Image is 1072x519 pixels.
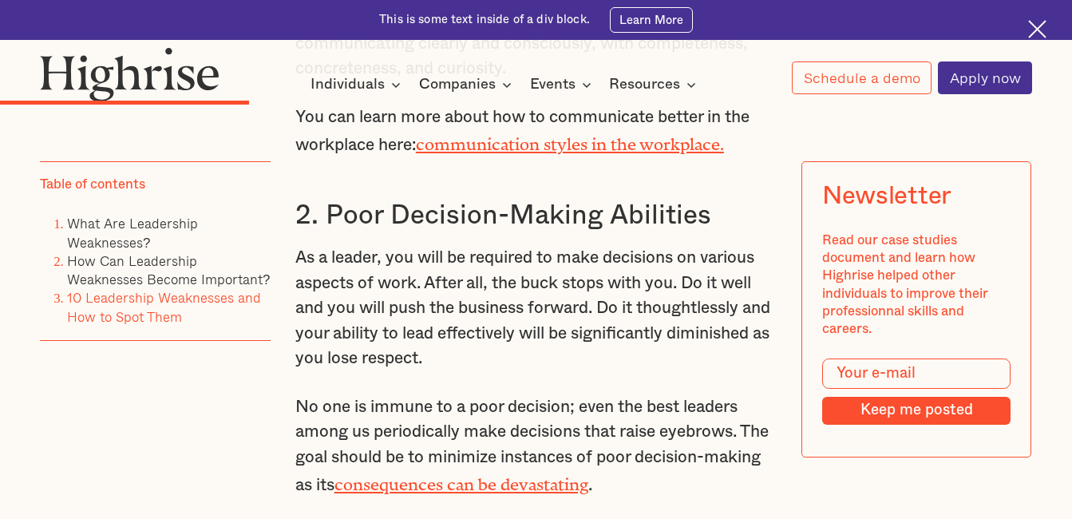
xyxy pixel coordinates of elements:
[40,175,145,192] div: Table of contents
[822,182,951,212] div: Newsletter
[311,75,385,94] div: Individuals
[822,358,1011,424] form: Modal Form
[1028,20,1046,38] img: Cross icon
[295,245,777,370] p: As a leader, you will be required to make decisions on various aspects of work. After all, the bu...
[379,12,590,28] div: This is some text inside of a div block.
[822,358,1011,388] input: Your e-mail
[938,61,1031,94] a: Apply now
[311,75,405,94] div: Individuals
[67,213,198,252] a: What Are Leadership Weaknesses?
[609,75,680,94] div: Resources
[334,475,588,485] a: consequences can be devastating
[67,250,270,288] a: How Can Leadership Weaknesses Become Important?
[530,75,596,94] div: Events
[822,397,1011,425] input: Keep me posted
[67,287,261,326] a: 10 Leadership Weaknesses and How to Spot Them
[419,75,516,94] div: Companies
[610,7,693,33] a: Learn More
[40,47,220,101] img: Highrise logo
[295,394,777,498] p: No one is immune to a poor decision; even the best leaders among us periodically make decisions t...
[419,75,496,94] div: Companies
[609,75,701,94] div: Resources
[822,231,1011,338] div: Read our case studies document and learn how Highrise helped other individuals to improve their p...
[416,135,724,145] a: communication styles in the workplace.
[530,75,576,94] div: Events
[295,105,777,158] p: You can learn more about how to communicate better in the workplace here:
[792,61,931,94] a: Schedule a demo
[295,200,777,233] h3: 2. Poor Decision-Making Abilities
